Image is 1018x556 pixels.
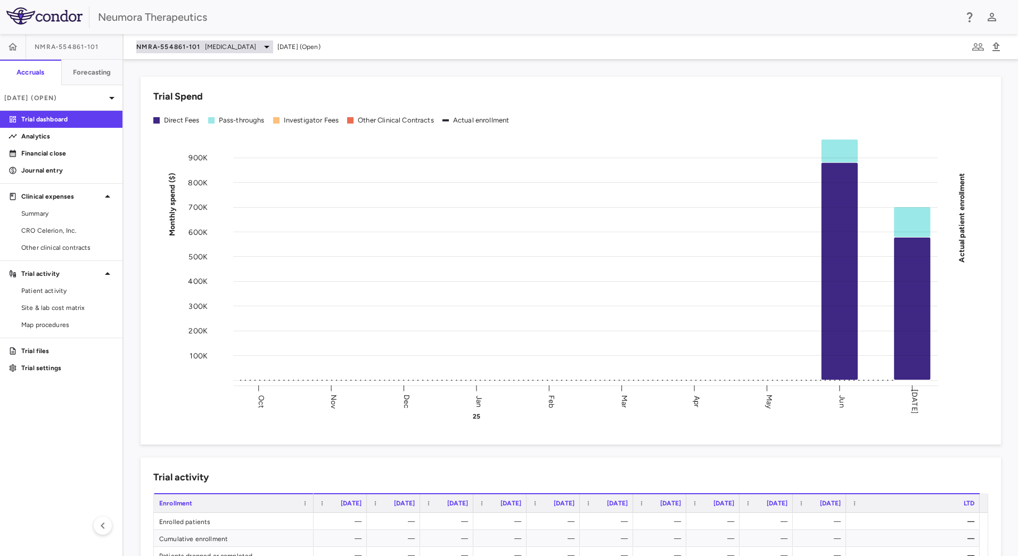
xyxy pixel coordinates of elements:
tspan: 900K [188,153,208,162]
span: [DATE] [660,500,681,507]
div: — [376,530,415,547]
div: — [483,530,521,547]
div: Investigator Fees [284,116,339,125]
span: LTD [964,500,974,507]
span: CRO Celerion, Inc. [21,226,114,235]
p: [DATE] (Open) [4,93,105,103]
span: NMRA‐554861‐101 [136,43,201,51]
text: Oct [257,395,266,407]
div: — [696,513,734,530]
div: — [749,513,787,530]
span: [DATE] (Open) [277,42,321,52]
tspan: 200K [188,326,208,336]
h6: Trial Spend [153,89,203,104]
h6: Forecasting [73,68,111,77]
div: — [802,530,841,547]
text: Mar [620,395,629,407]
p: Financial close [21,149,114,158]
span: Enrollment [159,500,193,507]
img: logo-full-SnFGN8VE.png [6,7,83,24]
span: NMRA‐554861‐101 [35,43,99,51]
div: — [856,513,974,530]
div: — [430,530,468,547]
text: 25 [473,413,480,420]
span: Other clinical contracts [21,243,114,252]
text: Jun [838,395,847,407]
text: May [765,394,774,408]
div: — [536,530,574,547]
div: — [323,530,362,547]
div: Enrolled patients [154,513,314,529]
text: [DATE] [910,389,919,414]
p: Trial dashboard [21,115,114,124]
span: [DATE] [341,500,362,507]
text: Dec [402,394,411,408]
div: — [856,530,974,547]
div: — [749,530,787,547]
span: [DATE] [500,500,521,507]
p: Analytics [21,132,114,141]
span: Summary [21,209,114,218]
span: [DATE] [554,500,574,507]
tspan: 100K [190,351,208,360]
span: [DATE] [713,500,734,507]
tspan: 700K [188,203,208,212]
span: Map procedures [21,320,114,330]
tspan: 800K [188,178,208,187]
h6: Trial activity [153,470,209,485]
div: — [643,513,681,530]
h6: Accruals [17,68,44,77]
div: — [589,530,628,547]
div: Neumora Therapeutics [98,9,956,25]
p: Journal entry [21,166,114,175]
div: — [643,530,681,547]
tspan: Actual patient enrollment [957,173,966,262]
span: [DATE] [394,500,415,507]
span: [DATE] [607,500,628,507]
tspan: 600K [188,227,208,236]
span: [DATE] [820,500,841,507]
div: — [589,513,628,530]
span: [DATE] [447,500,468,507]
text: Feb [547,395,556,407]
div: — [483,513,521,530]
tspan: Monthly spend ($) [168,173,177,236]
text: Jan [474,395,483,407]
div: — [376,513,415,530]
div: — [430,513,468,530]
text: Nov [329,394,338,408]
div: Direct Fees [164,116,200,125]
span: Site & lab cost matrix [21,303,114,313]
p: Trial settings [21,363,114,373]
span: [MEDICAL_DATA] [205,42,256,52]
div: — [696,530,734,547]
div: Cumulative enrollment [154,530,314,546]
span: [DATE] [767,500,787,507]
p: Trial activity [21,269,101,279]
tspan: 300K [188,301,208,310]
div: — [323,513,362,530]
tspan: 500K [188,252,208,261]
div: Other Clinical Contracts [358,116,434,125]
p: Trial files [21,346,114,356]
div: — [536,513,574,530]
div: Actual enrollment [453,116,510,125]
div: — [802,513,841,530]
div: Pass-throughs [219,116,265,125]
p: Clinical expenses [21,192,101,201]
text: Apr [692,395,701,407]
tspan: 400K [188,277,208,286]
span: Patient activity [21,286,114,296]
